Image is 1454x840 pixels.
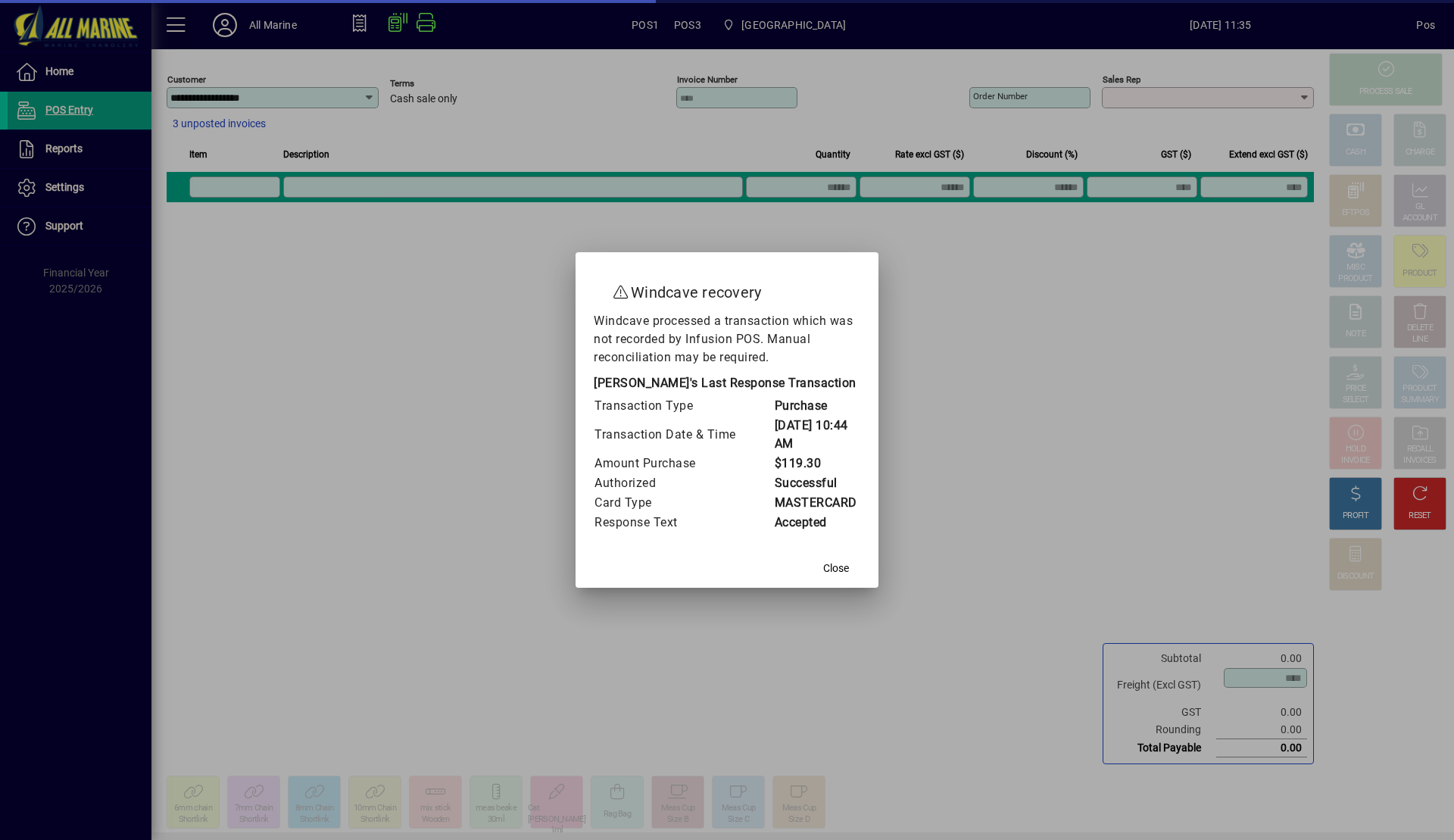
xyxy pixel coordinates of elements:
td: $119.30 [774,454,861,473]
span: Close [823,561,849,576]
td: Successful [774,473,861,493]
td: Authorized [594,473,774,493]
div: [PERSON_NAME]'s Last Response Transaction [594,374,860,396]
h2: Windcave recovery [594,267,860,311]
button: Close [812,554,860,582]
td: Transaction Type [594,396,774,416]
div: Windcave processed a transaction which was not recorded by Infusion POS. Manual reconciliation ma... [594,312,860,532]
td: Purchase [774,396,861,416]
td: MASTERCARD [774,493,861,513]
td: Transaction Date & Time [594,416,774,454]
td: [DATE] 10:44 AM [774,416,861,454]
td: Accepted [774,513,861,532]
td: Card Type [594,493,774,513]
td: Response Text [594,513,774,532]
td: Amount Purchase [594,454,774,473]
